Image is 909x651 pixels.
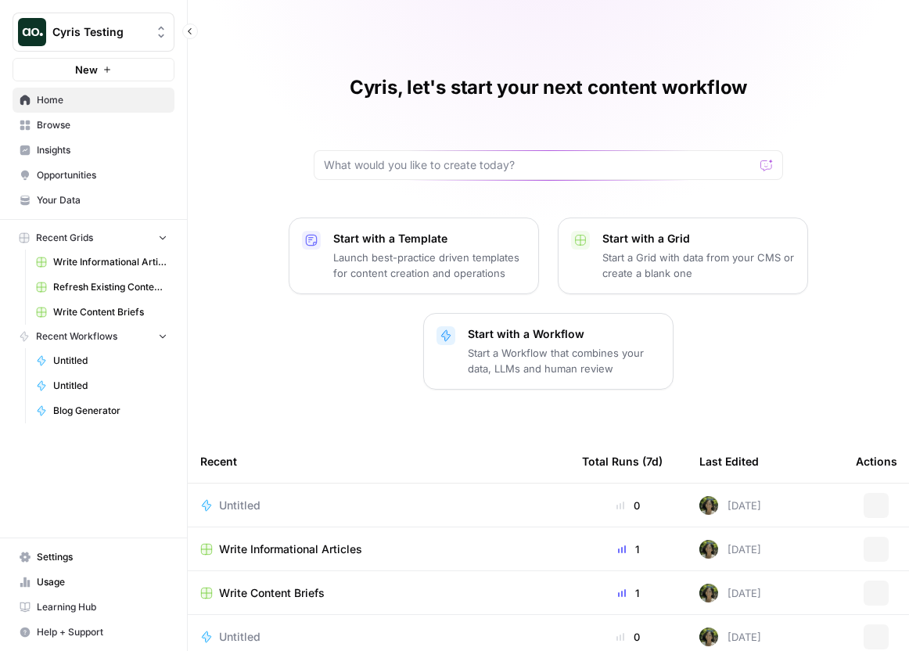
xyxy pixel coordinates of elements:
[856,440,897,483] div: Actions
[200,541,557,557] a: Write Informational Articles
[37,575,167,589] span: Usage
[219,498,260,513] span: Untitled
[36,231,93,245] span: Recent Grids
[582,629,674,645] div: 0
[53,280,167,294] span: Refresh Existing Content (1)
[219,585,325,601] span: Write Content Briefs
[29,275,174,300] a: Refresh Existing Content (1)
[200,585,557,601] a: Write Content Briefs
[29,373,174,398] a: Untitled
[699,540,718,559] img: 9yzyh6jx8pyi0i4bg270dfgokx5n
[200,498,557,513] a: Untitled
[582,541,674,557] div: 1
[13,13,174,52] button: Workspace: Cyris Testing
[53,379,167,393] span: Untitled
[333,250,526,281] p: Launch best-practice driven templates for content creation and operations
[53,354,167,368] span: Untitled
[37,193,167,207] span: Your Data
[468,345,660,376] p: Start a Workflow that combines your data, LLMs and human review
[37,168,167,182] span: Opportunities
[699,628,718,646] img: 9yzyh6jx8pyi0i4bg270dfgokx5n
[333,231,526,246] p: Start with a Template
[52,24,147,40] span: Cyris Testing
[468,326,660,342] p: Start with a Workflow
[29,250,174,275] a: Write Informational Articles
[13,620,174,645] button: Help + Support
[582,585,674,601] div: 1
[13,88,174,113] a: Home
[699,540,761,559] div: [DATE]
[13,325,174,348] button: Recent Workflows
[37,600,167,614] span: Learning Hub
[13,570,174,595] a: Usage
[13,58,174,81] button: New
[350,75,747,100] h1: Cyris, let's start your next content workflow
[200,440,557,483] div: Recent
[36,329,117,343] span: Recent Workflows
[423,313,674,390] button: Start with a WorkflowStart a Workflow that combines your data, LLMs and human review
[324,157,754,173] input: What would you like to create today?
[219,629,260,645] span: Untitled
[13,138,174,163] a: Insights
[37,93,167,107] span: Home
[602,250,795,281] p: Start a Grid with data from your CMS or create a blank one
[219,541,362,557] span: Write Informational Articles
[13,595,174,620] a: Learning Hub
[53,305,167,319] span: Write Content Briefs
[13,226,174,250] button: Recent Grids
[29,300,174,325] a: Write Content Briefs
[699,584,718,602] img: 9yzyh6jx8pyi0i4bg270dfgokx5n
[13,545,174,570] a: Settings
[582,498,674,513] div: 0
[200,629,557,645] a: Untitled
[582,440,663,483] div: Total Runs (7d)
[699,440,759,483] div: Last Edited
[29,398,174,423] a: Blog Generator
[699,496,761,515] div: [DATE]
[75,62,98,77] span: New
[18,18,46,46] img: Cyris Testing Logo
[13,113,174,138] a: Browse
[37,625,167,639] span: Help + Support
[37,118,167,132] span: Browse
[29,348,174,373] a: Untitled
[13,188,174,213] a: Your Data
[602,231,795,246] p: Start with a Grid
[699,584,761,602] div: [DATE]
[699,628,761,646] div: [DATE]
[699,496,718,515] img: 9yzyh6jx8pyi0i4bg270dfgokx5n
[289,218,539,294] button: Start with a TemplateLaunch best-practice driven templates for content creation and operations
[13,163,174,188] a: Opportunities
[37,143,167,157] span: Insights
[53,255,167,269] span: Write Informational Articles
[37,550,167,564] span: Settings
[53,404,167,418] span: Blog Generator
[558,218,808,294] button: Start with a GridStart a Grid with data from your CMS or create a blank one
